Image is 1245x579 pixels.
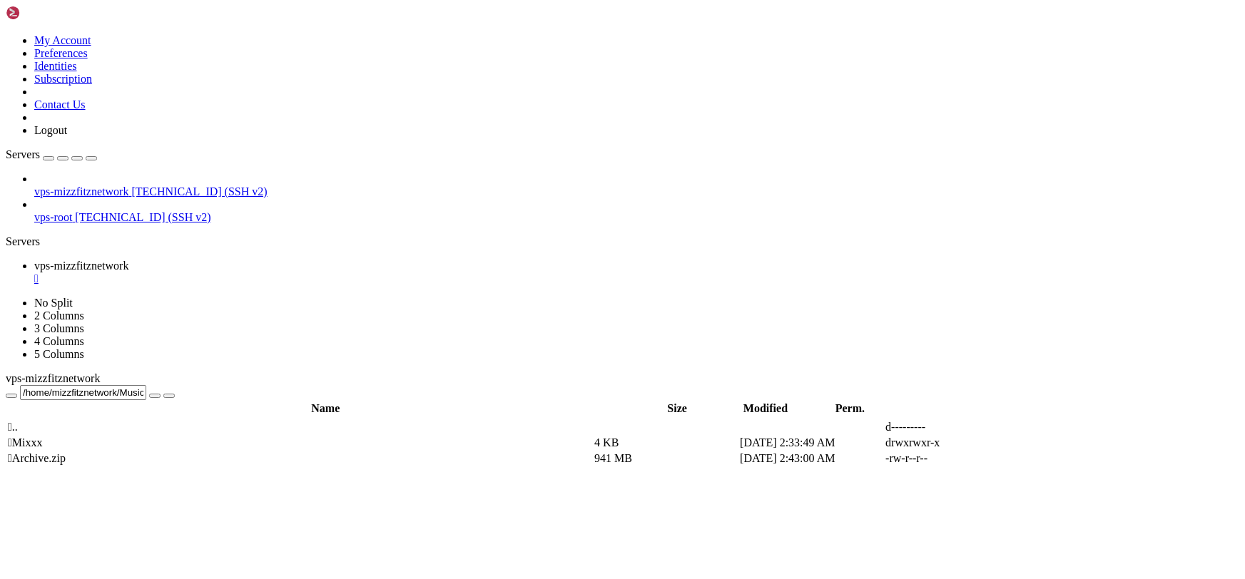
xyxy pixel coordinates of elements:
[6,6,88,20] img: Shellngn
[34,60,77,72] a: Identities
[822,401,878,416] th: Perm.: activate to sort column ascending
[8,436,12,449] span: 
[8,452,12,464] span: 
[34,272,1239,285] a: 
[711,401,821,416] th: Modified: activate to sort column ascending
[34,335,84,347] a: 4 Columns
[8,452,66,464] span: Archive.zip
[885,420,1029,434] td: d---------
[594,436,738,450] td: 4 KB
[34,309,84,322] a: 2 Columns
[34,73,92,85] a: Subscription
[739,451,883,466] td: [DATE] 2:43:00 AM
[34,211,72,223] span: vps-root
[885,451,1029,466] td: -rw-r--r--
[131,185,267,198] span: [TECHNICAL_ID] (SSH v2)
[34,198,1239,224] li: vps-root [TECHNICAL_ID] (SSH v2)
[645,401,708,416] th: Size: activate to sort column ascending
[34,297,73,309] a: No Split
[6,372,100,384] span: vps-mizzfitznetwork
[34,211,1239,224] a: vps-root [TECHNICAL_ID] (SSH v2)
[34,185,128,198] span: vps-mizzfitznetwork
[34,322,84,334] a: 3 Columns
[34,260,128,272] span: vps-mizzfitznetwork
[739,436,883,450] td: [DATE] 2:33:49 AM
[7,401,644,416] th: Name: activate to sort column descending
[34,173,1239,198] li: vps-mizzfitznetwork [TECHNICAL_ID] (SSH v2)
[75,211,210,223] span: [TECHNICAL_ID] (SSH v2)
[6,148,97,160] a: Servers
[8,421,12,433] span: 
[594,451,738,466] td: 941 MB
[885,436,1029,450] td: drwxrwxr-x
[34,47,88,59] a: Preferences
[34,124,67,136] a: Logout
[34,260,1239,285] a: vps-mizzfitznetwork
[34,348,84,360] a: 5 Columns
[34,34,91,46] a: My Account
[8,421,18,433] span: ..
[8,436,43,449] span: Mixxx
[34,98,86,111] a: Contact Us
[34,185,1239,198] a: vps-mizzfitznetwork [TECHNICAL_ID] (SSH v2)
[20,385,146,400] input: Current Folder
[6,148,40,160] span: Servers
[6,235,1239,248] div: Servers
